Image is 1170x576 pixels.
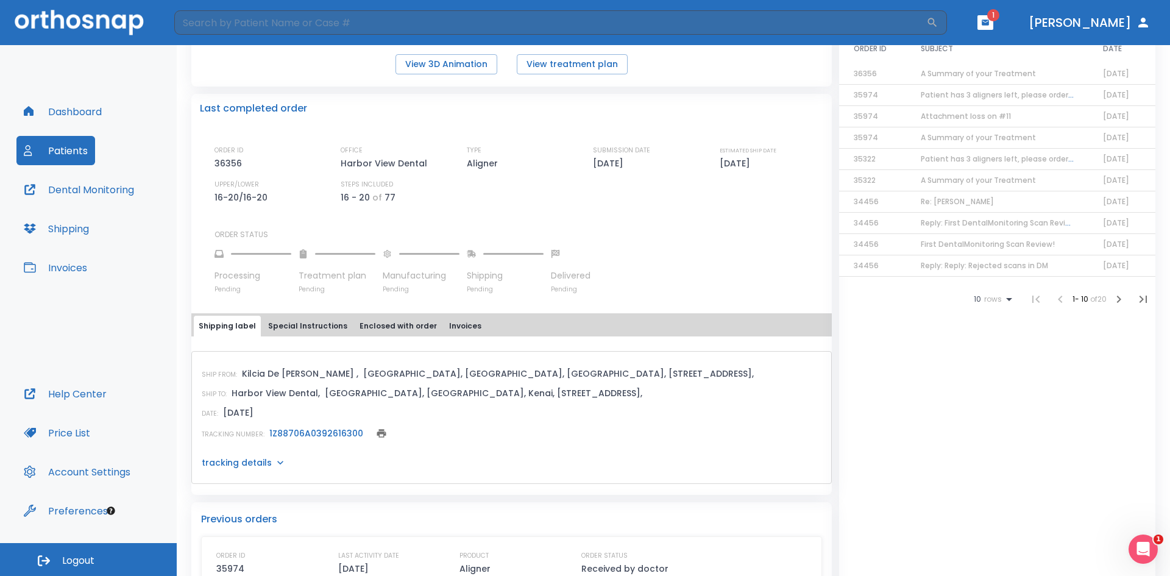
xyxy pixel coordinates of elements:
[459,550,489,561] p: PRODUCT
[1103,132,1129,143] span: [DATE]
[1103,218,1129,228] span: [DATE]
[467,285,544,294] p: Pending
[263,316,352,336] button: Special Instructions
[854,239,879,249] span: 34456
[921,260,1048,271] span: Reply: Reply: Rejected scans in DM
[551,285,590,294] p: Pending
[1103,239,1129,249] span: [DATE]
[341,190,370,205] p: 16 - 20
[854,218,879,228] span: 34456
[593,145,650,156] p: SUBMISSION DATE
[341,156,431,171] p: Harbor View Dental
[921,175,1036,185] span: A Summary of your Treatment
[1154,535,1163,544] span: 1
[373,425,390,442] button: print
[854,43,887,54] span: ORDER ID
[338,561,369,576] p: [DATE]
[551,269,590,282] p: Delivered
[459,561,491,576] p: Aligner
[174,10,926,35] input: Search by Patient Name or Case #
[16,457,138,486] button: Account Settings
[16,253,94,282] button: Invoices
[385,190,395,205] p: 77
[1090,294,1107,304] span: of 20
[854,260,879,271] span: 34456
[214,285,291,294] p: Pending
[194,316,261,336] button: Shipping label
[194,316,829,336] div: tabs
[854,90,878,100] span: 35974
[1103,111,1129,121] span: [DATE]
[517,54,628,74] button: View treatment plan
[854,132,878,143] span: 35974
[1103,68,1129,79] span: [DATE]
[201,512,822,527] p: Previous orders
[854,154,876,164] span: 35322
[242,366,358,381] p: Kilcia De [PERSON_NAME] ,
[720,156,754,171] p: [DATE]
[921,43,953,54] span: SUBJECT
[467,156,502,171] p: Aligner
[214,145,243,156] p: ORDER ID
[1024,12,1155,34] button: [PERSON_NAME]
[214,190,272,205] p: 16-20/16-20
[16,496,115,525] a: Preferences
[444,316,486,336] button: Invoices
[1103,175,1129,185] span: [DATE]
[854,68,877,79] span: 36356
[383,269,459,282] p: Manufacturing
[921,239,1055,249] span: First DentalMonitoring Scan Review!
[921,68,1036,79] span: A Summary of your Treatment
[1103,43,1122,54] span: DATE
[372,190,382,205] p: of
[202,429,264,440] p: TRACKING NUMBER:
[202,369,237,380] p: SHIP FROM:
[395,54,497,74] button: View 3D Animation
[383,285,459,294] p: Pending
[467,145,481,156] p: TYPE
[214,179,259,190] p: UPPER/LOWER
[593,156,628,171] p: [DATE]
[202,408,218,419] p: DATE:
[223,405,253,420] p: [DATE]
[16,214,96,243] button: Shipping
[214,156,246,171] p: 36356
[214,229,823,240] p: ORDER STATUS
[1129,535,1158,564] iframe: Intercom live chat
[921,132,1036,143] span: A Summary of your Treatment
[1103,154,1129,164] span: [DATE]
[987,9,999,21] span: 1
[269,427,363,439] a: 1Z88706A0392616300
[200,101,307,116] p: Last completed order
[16,136,95,165] a: Patients
[299,285,375,294] p: Pending
[341,145,363,156] p: OFFICE
[581,561,668,576] p: Received by doctor
[921,111,1011,121] span: Attachment loss on #11
[16,97,109,126] button: Dashboard
[16,379,114,408] button: Help Center
[921,90,1104,100] span: Patient has 3 aligners left, please order next set!
[981,295,1002,304] span: rows
[16,175,141,204] a: Dental Monitoring
[1072,294,1090,304] span: 1 - 10
[581,550,628,561] p: ORDER STATUS
[16,418,97,447] button: Price List
[854,111,878,121] span: 35974
[232,386,320,400] p: Harbor View Dental,
[921,154,1104,164] span: Patient has 3 aligners left, please order next set!
[854,175,876,185] span: 35322
[62,554,94,567] span: Logout
[1103,90,1129,100] span: [DATE]
[720,145,776,156] p: ESTIMATED SHIP DATE
[1103,260,1129,271] span: [DATE]
[202,389,227,400] p: SHIP TO:
[341,179,393,190] p: STEPS INCLUDED
[216,550,245,561] p: ORDER ID
[921,218,1079,228] span: Reply: First DentalMonitoring Scan Review!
